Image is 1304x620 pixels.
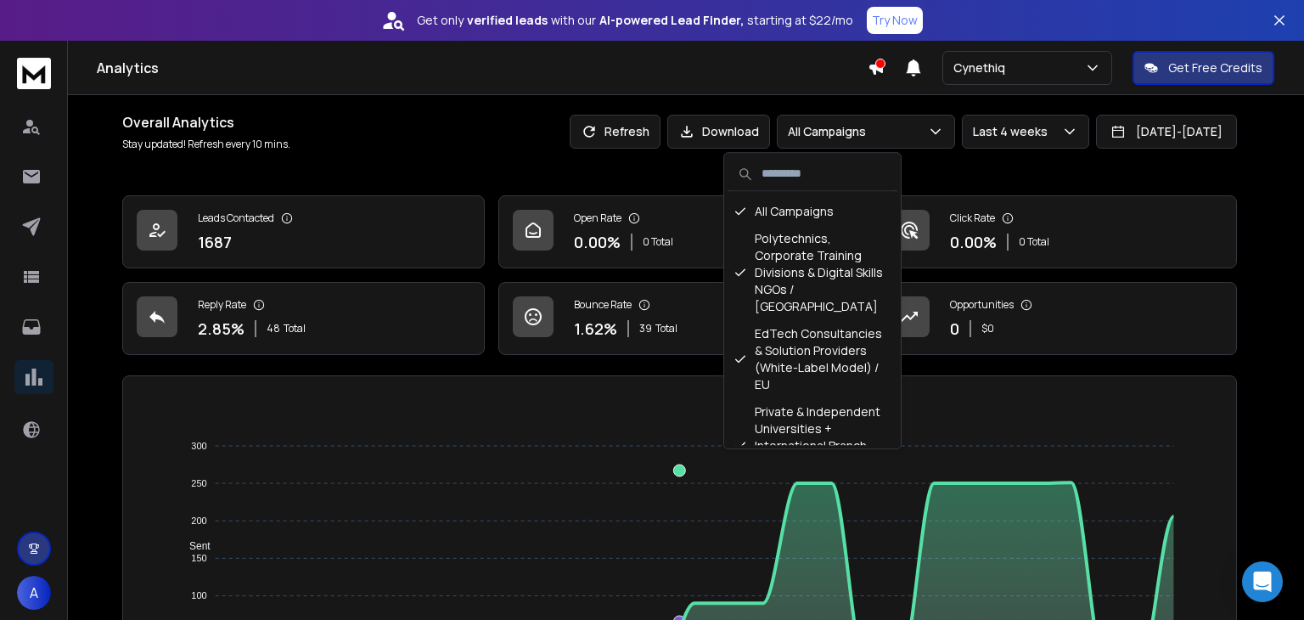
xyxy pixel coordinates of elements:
[191,516,206,526] tspan: 200
[122,138,290,151] p: Stay updated! Refresh every 10 mins.
[198,298,246,312] p: Reply Rate
[198,317,244,341] p: 2.85 %
[643,235,673,249] p: 0 Total
[950,298,1014,312] p: Opportunities
[950,211,995,225] p: Click Rate
[574,298,632,312] p: Bounce Rate
[191,478,206,488] tspan: 250
[97,58,868,78] h1: Analytics
[1168,59,1262,76] p: Get Free Credits
[655,322,677,335] span: Total
[191,553,206,563] tspan: 150
[198,211,274,225] p: Leads Contacted
[702,123,759,140] p: Download
[728,398,897,493] div: Private & Independent Universities + International Branch Campuses / [GEOGRAPHIC_DATA]
[1242,561,1283,602] div: Open Intercom Messenger
[177,540,211,552] span: Sent
[1019,235,1049,249] p: 0 Total
[639,322,652,335] span: 39
[950,317,959,341] p: 0
[599,12,744,29] strong: AI-powered Lead Finder,
[417,12,853,29] p: Get only with our starting at $22/mo
[17,58,51,89] img: logo
[267,322,280,335] span: 48
[574,230,621,254] p: 0.00 %
[728,225,897,320] div: Polytechnics, Corporate Training Divisions & Digital Skills NGOs / [GEOGRAPHIC_DATA]
[604,123,649,140] p: Refresh
[191,441,206,451] tspan: 300
[788,123,873,140] p: All Campaigns
[950,230,997,254] p: 0.00 %
[198,230,232,254] p: 1687
[1096,115,1237,149] button: [DATE]-[DATE]
[728,198,897,225] div: All Campaigns
[872,12,918,29] p: Try Now
[122,112,290,132] h1: Overall Analytics
[574,211,621,225] p: Open Rate
[981,322,994,335] p: $ 0
[953,59,1012,76] p: Cynethiq
[17,576,51,610] span: A
[973,123,1054,140] p: Last 4 weeks
[191,590,206,600] tspan: 100
[574,317,617,341] p: 1.62 %
[284,322,306,335] span: Total
[728,320,897,398] div: EdTech Consultancies & Solution Providers (White-Label Model) / EU
[467,12,548,29] strong: verified leads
